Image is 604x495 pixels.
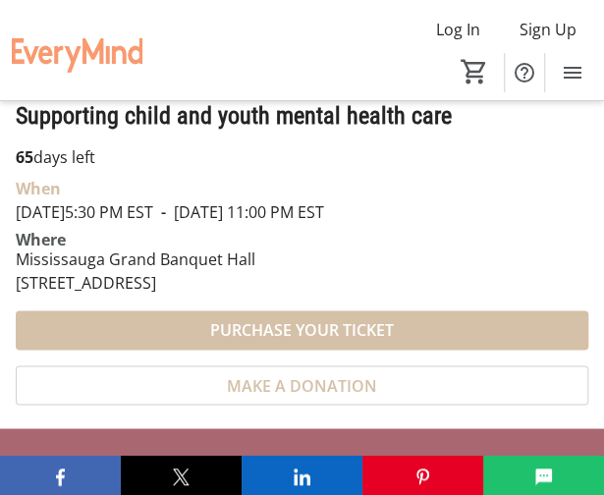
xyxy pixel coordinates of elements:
img: EveryMind Mental Health Services's Logo [12,14,142,87]
button: Help [505,53,544,92]
button: X [121,456,242,495]
span: 65 [16,146,33,168]
span: Log In [436,18,480,41]
span: Supporting child and youth mental health care [16,102,452,130]
span: - [153,201,174,223]
button: SMS [483,456,604,495]
button: MAKE A DONATION [16,365,588,405]
div: When [16,177,61,200]
div: Where [16,232,66,247]
div: Mississauga Grand Banquet Hall [16,247,255,271]
p: days left [16,145,588,169]
span: Sign Up [520,18,577,41]
span: [DATE] 5:30 PM EST [16,201,153,223]
button: Menu [553,53,592,92]
span: MAKE A DONATION [227,373,377,397]
div: [STREET_ADDRESS] [16,271,255,295]
button: Cart [457,54,492,89]
button: Sign Up [504,14,592,45]
button: LinkedIn [242,456,362,495]
button: Log In [420,14,496,45]
button: PURCHASE YOUR TICKET [16,310,588,350]
span: [DATE] 11:00 PM EST [153,201,324,223]
button: Pinterest [362,456,483,495]
span: PURCHASE YOUR TICKET [210,318,394,342]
